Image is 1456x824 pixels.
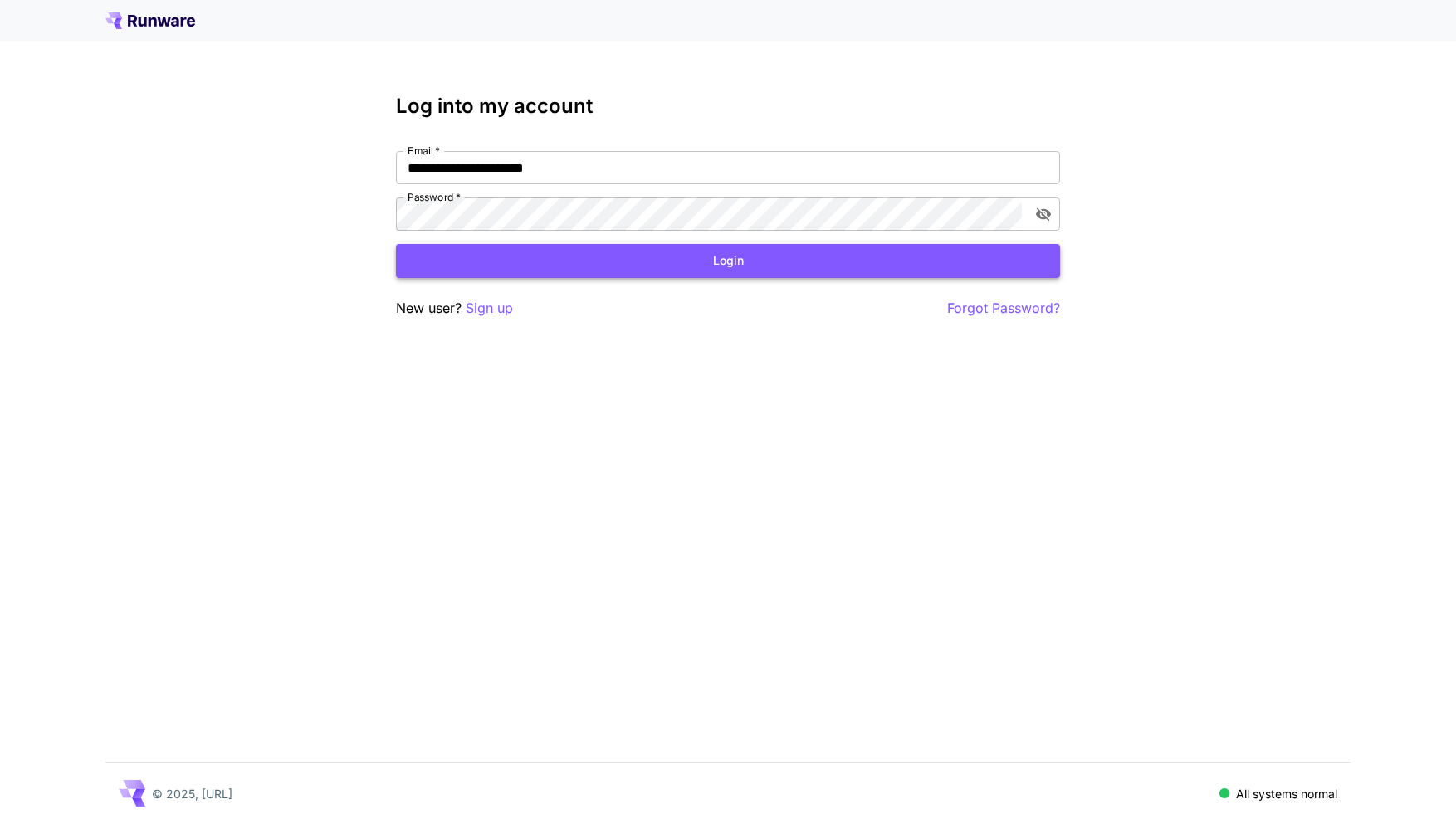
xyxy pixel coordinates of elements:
label: Email [408,144,440,158]
p: New user? [396,298,513,319]
button: Sign up [466,298,513,319]
button: toggle password visibility [1028,199,1058,229]
button: Forgot Password? [947,298,1060,319]
h3: Log into my account [396,95,1060,118]
button: Login [396,244,1060,278]
label: Password [408,190,461,204]
p: © 2025, [URL] [152,785,232,802]
p: All systems normal [1236,785,1337,802]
